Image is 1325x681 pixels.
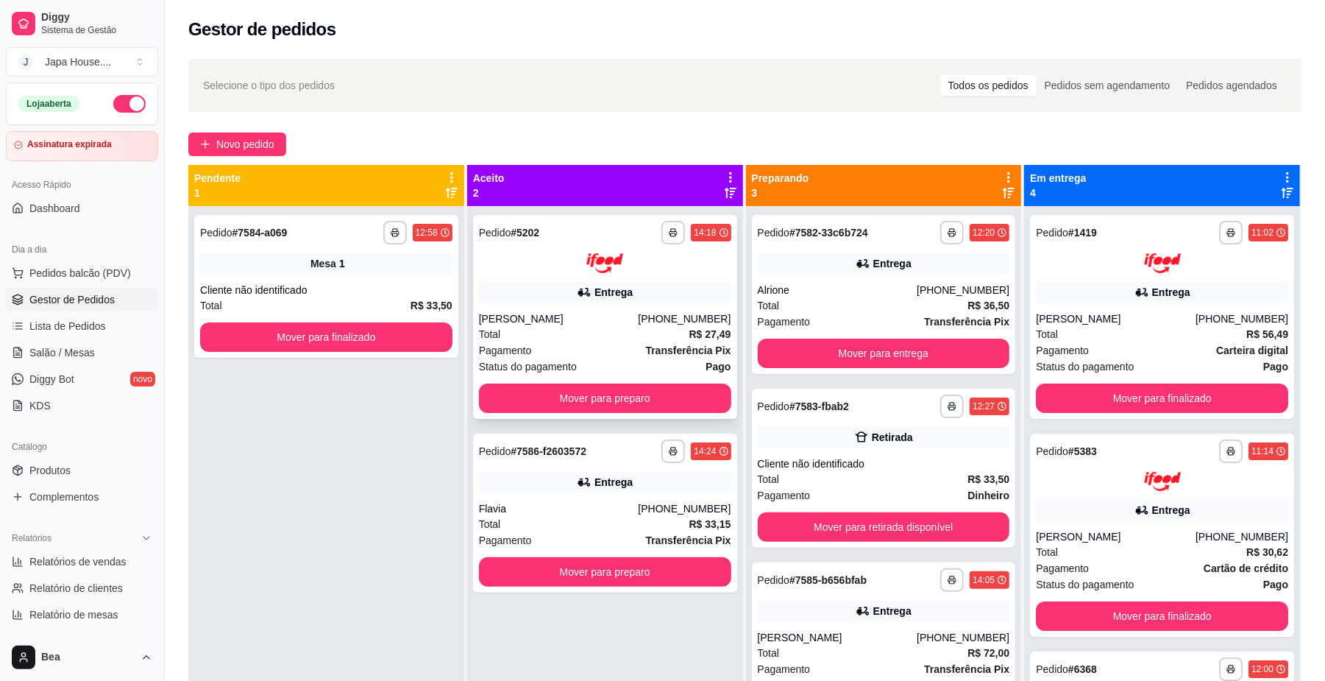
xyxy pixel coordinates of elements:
[203,77,335,93] span: Selecione o tipo dos pedidos
[706,361,731,373] strong: Pago
[29,292,115,307] span: Gestor de Pedidos
[29,372,74,387] span: Diggy Bot
[6,459,158,482] a: Produtos
[113,95,146,113] button: Alterar Status
[758,297,780,314] span: Total
[758,645,780,661] span: Total
[1036,544,1058,560] span: Total
[6,603,158,627] a: Relatório de mesas
[758,512,1010,542] button: Mover para retirada disponível
[1178,75,1285,96] div: Pedidos agendados
[200,227,232,239] span: Pedido
[479,311,639,326] div: [PERSON_NAME]
[967,300,1009,311] strong: R$ 36,50
[917,630,1009,645] div: [PHONE_NUMBER]
[6,576,158,600] a: Relatório de clientes
[6,6,158,41] a: DiggySistema de Gestão
[479,227,511,239] span: Pedido
[1144,253,1181,273] img: ifood
[1251,227,1274,239] div: 11:02
[758,339,1010,368] button: Mover para entrega
[45,54,111,69] div: Japa House. ...
[1216,345,1288,356] strong: Carteira digital
[1152,285,1190,300] div: Entrega
[6,550,158,574] a: Relatórios de vendas
[6,485,158,509] a: Complementos
[216,136,274,152] span: Novo pedido
[1036,227,1068,239] span: Pedido
[1030,171,1086,186] p: Em entrega
[638,501,731,516] div: [PHONE_NUMBER]
[689,328,731,340] strong: R$ 27,49
[188,18,336,41] h2: Gestor de pedidos
[29,554,127,569] span: Relatórios de vendas
[752,171,809,186] p: Preparando
[6,341,158,364] a: Salão / Mesas
[1251,663,1274,675] div: 12:00
[1152,503,1190,518] div: Entrega
[694,445,716,457] div: 14:24
[188,133,286,156] button: Novo pedido
[973,227,995,239] div: 12:20
[29,345,95,360] span: Salão / Mesas
[1068,445,1097,457] strong: # 5383
[29,266,131,280] span: Pedidos balcão (PDV)
[973,574,995,586] div: 14:05
[18,54,33,69] span: J
[6,197,158,220] a: Dashboard
[872,430,913,445] div: Retirada
[967,490,1009,501] strong: Dinheiro
[29,398,51,413] span: KDS
[1036,560,1089,576] span: Pagamento
[200,139,210,149] span: plus
[6,394,158,417] a: KDS
[1263,579,1288,590] strong: Pago
[758,661,811,677] span: Pagamento
[41,24,152,36] span: Sistema de Gestão
[1036,601,1288,631] button: Mover para finalizado
[12,532,51,544] span: Relatórios
[1144,472,1181,492] img: ifood
[758,487,811,504] span: Pagamento
[1068,227,1097,239] strong: # 1419
[1036,445,1068,457] span: Pedido
[594,475,633,490] div: Entrega
[758,401,790,412] span: Pedido
[1251,445,1274,457] div: 11:14
[200,322,452,352] button: Mover para finalizado
[29,581,123,596] span: Relatório de clientes
[479,445,511,457] span: Pedido
[6,435,158,459] div: Catálogo
[473,171,505,186] p: Aceito
[973,401,995,412] div: 12:27
[1036,326,1058,342] span: Total
[339,256,345,271] div: 1
[6,238,158,261] div: Dia a dia
[479,342,532,359] span: Pagamento
[29,463,71,478] span: Produtos
[479,359,577,375] span: Status do pagamento
[789,574,867,586] strong: # 7585-b656bfab
[694,227,716,239] div: 14:18
[511,445,586,457] strong: # 7586-f2603572
[6,173,158,197] div: Acesso Rápido
[1036,384,1288,413] button: Mover para finalizado
[1037,75,1178,96] div: Pedidos sem agendamento
[646,534,731,546] strong: Transferência Pix
[41,651,135,664] span: Bea
[1246,546,1288,558] strong: R$ 30,62
[479,532,532,548] span: Pagamento
[411,300,452,311] strong: R$ 33,50
[479,557,731,587] button: Mover para preparo
[1196,311,1288,326] div: [PHONE_NUMBER]
[473,186,505,200] p: 2
[232,227,288,239] strong: # 7584-a069
[1036,663,1068,675] span: Pedido
[200,297,222,314] span: Total
[310,256,336,271] span: Mesa
[1263,361,1288,373] strong: Pago
[194,186,241,200] p: 1
[967,473,1009,485] strong: R$ 33,50
[758,630,917,645] div: [PERSON_NAME]
[29,607,118,622] span: Relatório de mesas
